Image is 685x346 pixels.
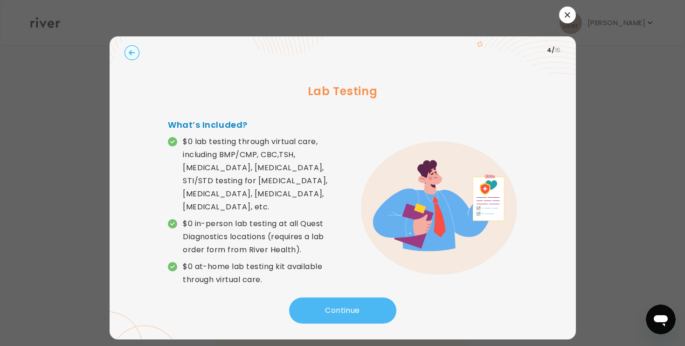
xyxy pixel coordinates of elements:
p: $0 in-person lab testing at all Quest Diagnostics locations (requires a lab order form from River... [183,217,342,256]
h3: Lab Testing [125,83,561,100]
p: $0 at-home lab testing kit available through virtual care. [183,260,342,286]
iframe: Button to launch messaging window [646,304,676,334]
button: Continue [289,298,396,324]
p: $0 lab testing through virtual care, including BMP/CMP, CBC,TSH, [MEDICAL_DATA], [MEDICAL_DATA], ... [183,135,342,214]
h4: What’s Included? [168,118,342,131]
img: error graphic [361,141,517,275]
